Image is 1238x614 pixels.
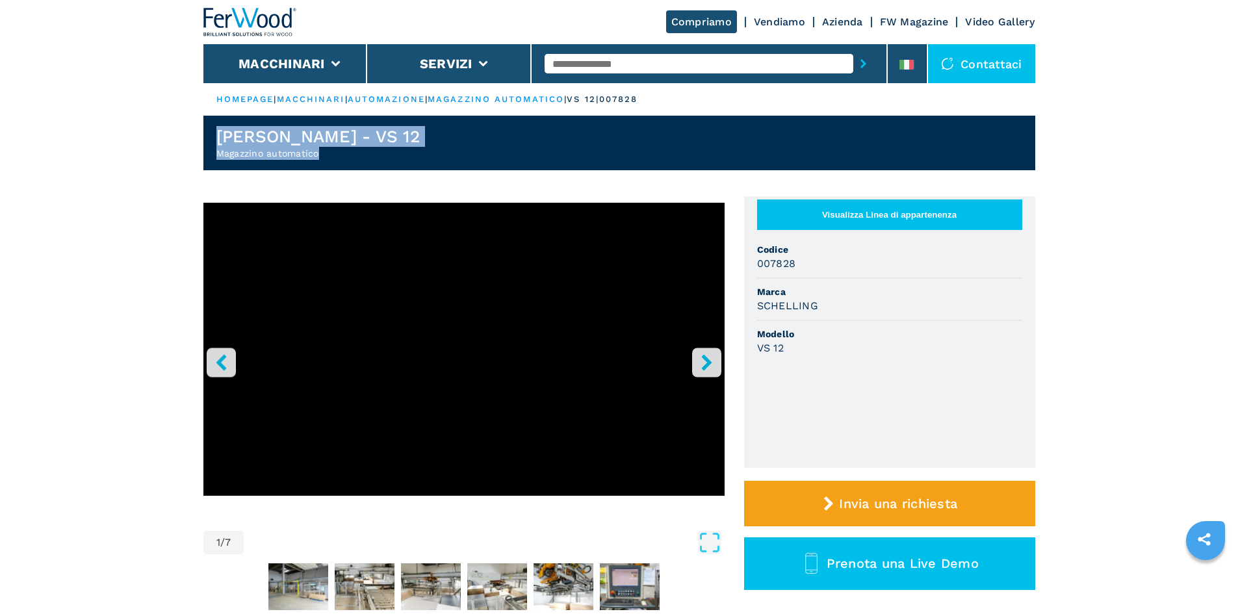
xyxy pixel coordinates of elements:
[207,348,236,377] button: left-button
[268,563,328,610] img: f743a2b8033fc6ec8e1b20d5f04590fa
[754,16,805,28] a: Vendiamo
[345,94,348,104] span: |
[757,298,818,313] h3: SCHELLING
[420,56,472,71] button: Servizi
[467,563,527,610] img: 87991c8a4036cb4155458a435003d419
[928,44,1035,83] div: Contattaci
[348,94,425,104] a: automazione
[880,16,949,28] a: FW Magazine
[853,49,873,79] button: submit-button
[216,537,220,548] span: 1
[225,537,231,548] span: 7
[965,16,1035,28] a: Video Gallery
[332,561,397,613] button: Go to Slide 3
[203,8,297,36] img: Ferwood
[335,563,394,610] img: 4eccc7e2be930281670b465286131f66
[757,199,1022,230] button: Visualizza Linea di appartenenza
[401,563,461,610] img: 4c691920573ba959fec10a2bcb9cabd9
[216,126,420,147] h1: [PERSON_NAME] - VS 12
[757,285,1022,298] span: Marca
[465,561,530,613] button: Go to Slide 5
[398,561,463,613] button: Go to Slide 4
[277,94,345,104] a: macchinari
[266,561,331,613] button: Go to Slide 2
[757,243,1022,256] span: Codice
[744,481,1035,526] button: Invia una richiesta
[599,94,638,105] p: 007828
[239,56,325,71] button: Macchinari
[597,561,662,613] button: Go to Slide 7
[1188,523,1220,556] a: sharethis
[827,556,979,571] span: Prenota una Live Demo
[567,94,599,105] p: vs 12 |
[203,203,725,496] iframe: Magazzino automatico in azione - SCHELLING VS 12 - Ferwoodgroup -007828
[428,94,564,104] a: magazzino automatico
[216,94,274,104] a: HOMEPAGE
[220,537,225,548] span: /
[534,563,593,610] img: 9dcf39d2ac24b6771fd61dd6585c8998
[757,256,796,271] h3: 007828
[216,147,420,160] h2: Magazzino automatico
[564,94,567,104] span: |
[600,563,660,610] img: 386e1890d11930d527edaca32581c451
[1183,556,1228,604] iframe: Chat
[247,531,721,554] button: Open Fullscreen
[757,340,784,355] h3: VS 12
[822,16,863,28] a: Azienda
[531,561,596,613] button: Go to Slide 6
[839,496,957,511] span: Invia una richiesta
[274,94,276,104] span: |
[757,327,1022,340] span: Modello
[692,348,721,377] button: right-button
[203,561,725,613] nav: Thumbnail Navigation
[425,94,428,104] span: |
[203,203,725,518] div: Go to Slide 1
[666,10,737,33] a: Compriamo
[941,57,954,70] img: Contattaci
[744,537,1035,590] button: Prenota una Live Demo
